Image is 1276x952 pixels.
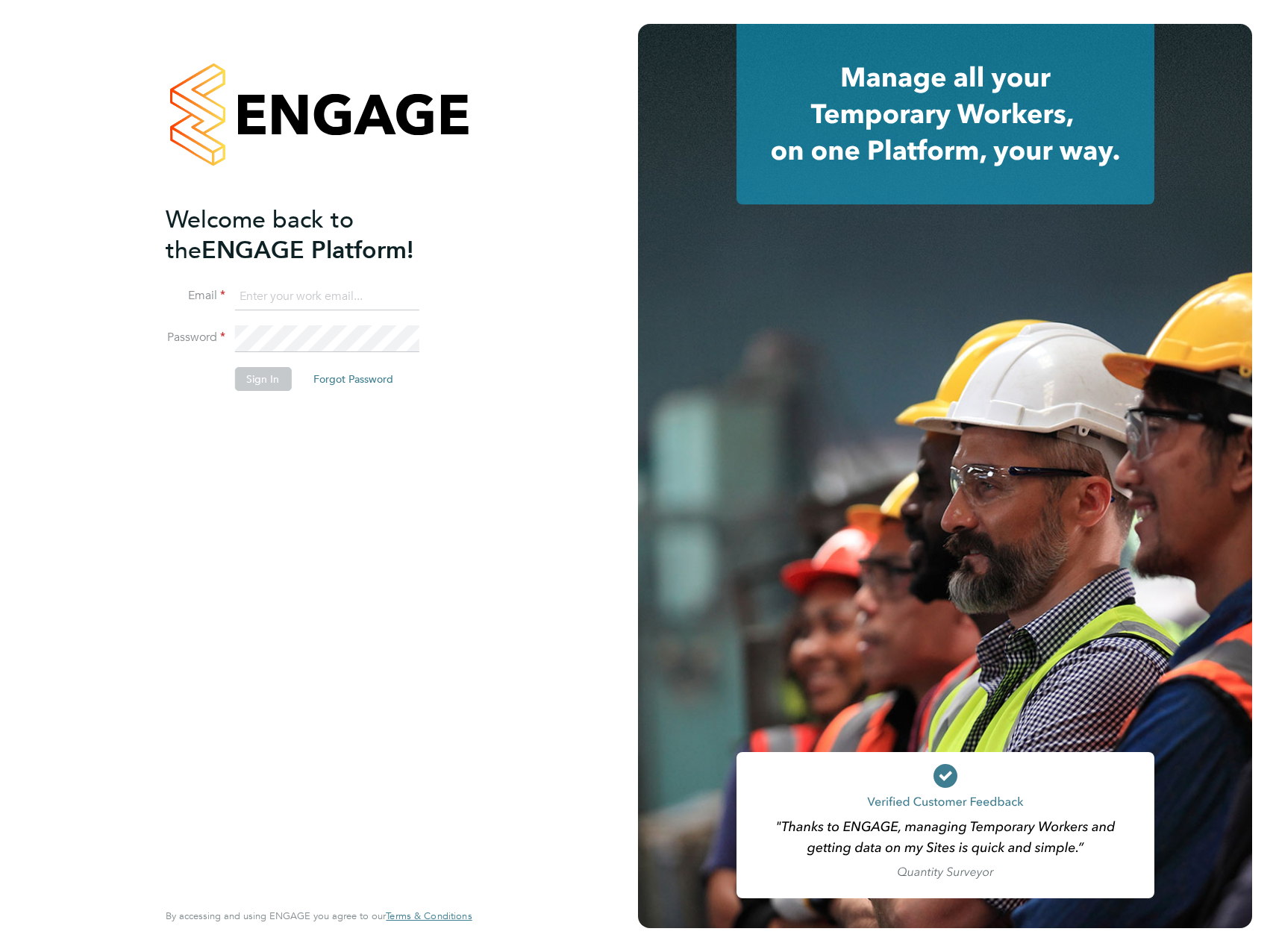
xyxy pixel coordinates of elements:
label: Email [166,288,225,304]
h2: ENGAGE Platform! [166,204,457,266]
input: Enter your work email... [234,284,419,310]
button: Forgot Password [301,367,405,391]
label: Password [166,330,225,345]
a: Terms & Conditions [386,910,472,922]
span: Welcome back to the [166,205,354,265]
button: Sign In [234,367,291,391]
span: By accessing and using ENGAGE you agree to our [166,909,472,922]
